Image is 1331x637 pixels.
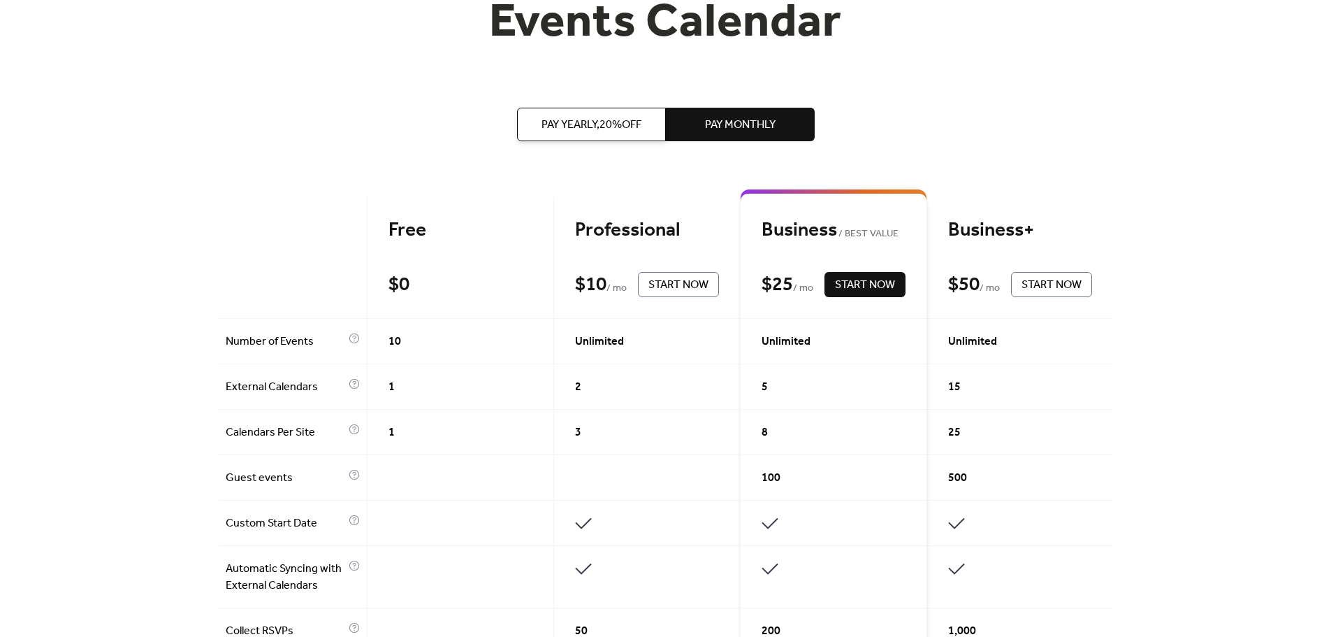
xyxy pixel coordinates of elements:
[606,280,627,297] span: / mo
[226,424,345,441] span: Calendars Per Site
[835,277,895,294] span: Start Now
[948,334,997,350] span: Unlimited
[948,424,961,441] span: 25
[638,272,719,297] button: Start Now
[762,424,768,441] span: 8
[541,117,641,134] span: Pay Yearly, 20% off
[837,226,899,243] span: BEST VALUE
[948,470,967,487] span: 500
[762,218,905,243] div: Business
[575,424,581,441] span: 3
[666,108,815,141] button: Pay Monthly
[980,280,1000,297] span: / mo
[762,379,768,396] span: 5
[388,273,409,297] div: $ 0
[948,273,980,297] div: $ 50
[1021,277,1082,294] span: Start Now
[575,218,719,243] div: Professional
[648,277,708,294] span: Start Now
[226,379,345,396] span: External Calendars
[762,470,780,487] span: 100
[705,117,776,134] span: Pay Monthly
[948,218,1092,243] div: Business+
[575,379,581,396] span: 2
[793,280,813,297] span: / mo
[948,379,961,396] span: 15
[226,334,345,350] span: Number of Events
[575,273,606,297] div: $ 10
[762,334,810,350] span: Unlimited
[388,424,395,441] span: 1
[226,515,345,532] span: Custom Start Date
[388,379,395,396] span: 1
[824,272,905,297] button: Start Now
[388,218,532,243] div: Free
[517,108,666,141] button: Pay Yearly,20%off
[1011,272,1092,297] button: Start Now
[762,273,793,297] div: $ 25
[226,561,345,594] span: Automatic Syncing with External Calendars
[226,470,345,487] span: Guest events
[575,334,624,350] span: Unlimited
[388,334,401,350] span: 10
